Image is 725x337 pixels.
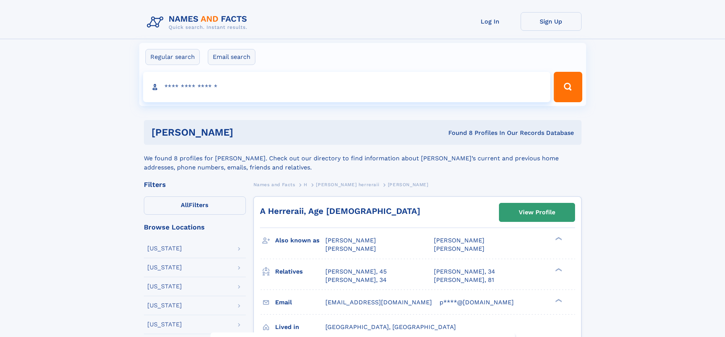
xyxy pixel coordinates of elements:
[388,182,429,187] span: [PERSON_NAME]
[147,321,182,328] div: [US_STATE]
[144,196,246,215] label: Filters
[325,237,376,244] span: [PERSON_NAME]
[181,201,189,209] span: All
[325,276,387,284] a: [PERSON_NAME], 34
[434,237,484,244] span: [PERSON_NAME]
[460,12,521,31] a: Log In
[147,302,182,309] div: [US_STATE]
[304,182,308,187] span: H
[434,267,495,276] a: [PERSON_NAME], 34
[143,72,551,102] input: search input
[145,49,200,65] label: Regular search
[275,296,325,309] h3: Email
[519,204,555,221] div: View Profile
[147,245,182,252] div: [US_STATE]
[325,323,456,331] span: [GEOGRAPHIC_DATA], [GEOGRAPHIC_DATA]
[325,245,376,252] span: [PERSON_NAME]
[553,298,562,303] div: ❯
[253,180,295,189] a: Names and Facts
[275,234,325,247] h3: Also known as
[521,12,582,31] a: Sign Up
[316,182,379,187] span: [PERSON_NAME] herreraii
[553,236,562,241] div: ❯
[316,180,379,189] a: [PERSON_NAME] herreraii
[304,180,308,189] a: H
[275,321,325,334] h3: Lived in
[434,245,484,252] span: [PERSON_NAME]
[144,224,246,231] div: Browse Locations
[147,283,182,290] div: [US_STATE]
[260,206,420,216] a: A Herreraii, Age [DEMOGRAPHIC_DATA]
[325,267,387,276] a: [PERSON_NAME], 45
[144,181,246,188] div: Filters
[144,12,253,33] img: Logo Names and Facts
[553,267,562,272] div: ❯
[325,299,432,306] span: [EMAIL_ADDRESS][DOMAIN_NAME]
[554,72,582,102] button: Search Button
[275,265,325,278] h3: Relatives
[151,128,341,137] h1: [PERSON_NAME]
[144,145,582,172] div: We found 8 profiles for [PERSON_NAME]. Check out our directory to find information about [PERSON_...
[208,49,255,65] label: Email search
[434,276,494,284] a: [PERSON_NAME], 81
[499,203,575,222] a: View Profile
[341,129,574,137] div: Found 8 Profiles In Our Records Database
[147,264,182,271] div: [US_STATE]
